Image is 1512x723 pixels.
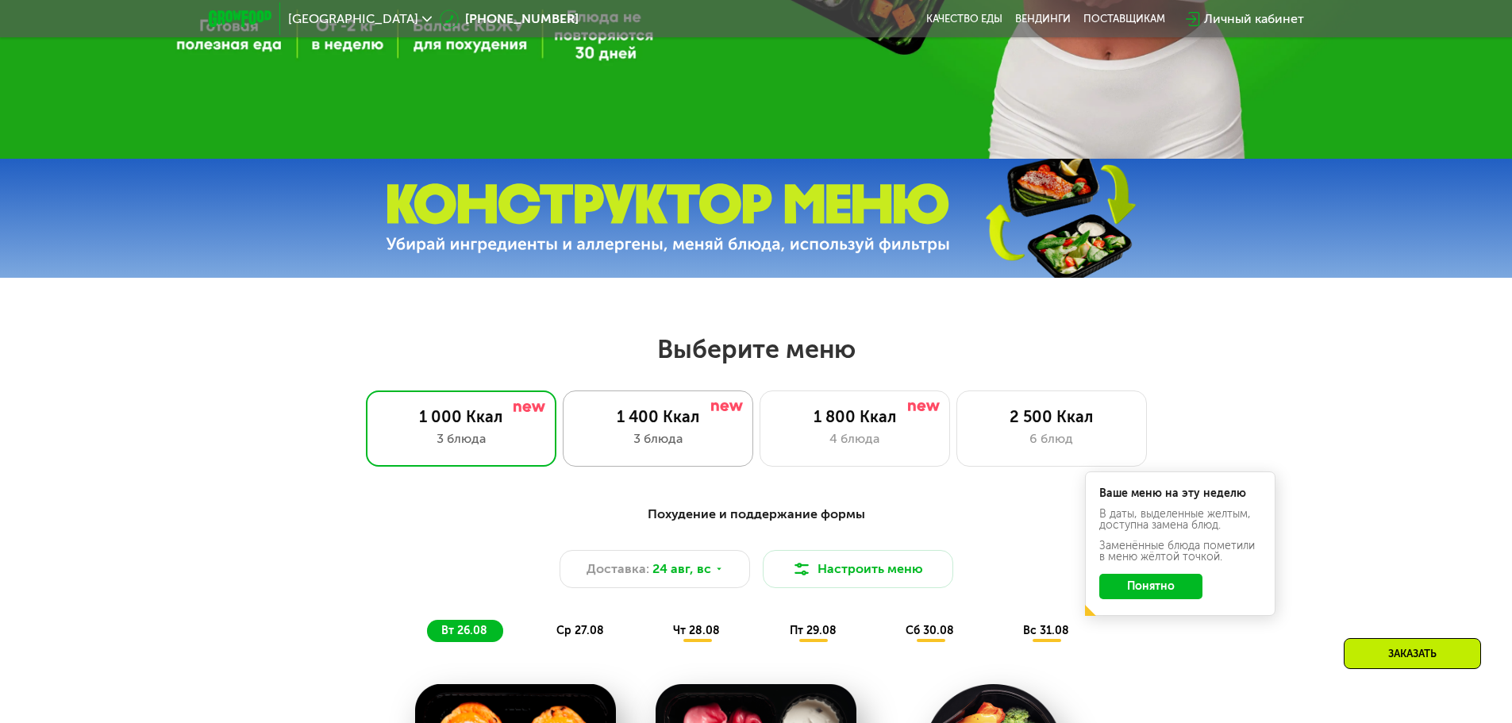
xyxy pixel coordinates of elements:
a: Качество еды [926,13,1002,25]
button: Настроить меню [763,550,953,588]
span: ср 27.08 [556,624,604,637]
div: Заменённые блюда пометили в меню жёлтой точкой. [1099,540,1261,563]
a: [PHONE_NUMBER] [440,10,579,29]
div: 1 800 Ккал [776,407,933,426]
span: пт 29.08 [790,624,837,637]
div: 6 блюд [973,429,1130,448]
div: 2 500 Ккал [973,407,1130,426]
div: 3 блюда [383,429,540,448]
div: Ваше меню на эту неделю [1099,488,1261,499]
div: поставщикам [1083,13,1165,25]
div: Заказать [1344,638,1481,669]
button: Понятно [1099,574,1202,599]
span: вт 26.08 [441,624,487,637]
div: 1 000 Ккал [383,407,540,426]
span: Доставка: [587,560,649,579]
span: чт 28.08 [673,624,720,637]
h2: Выберите меню [51,333,1461,365]
div: 1 400 Ккал [579,407,737,426]
div: 4 блюда [776,429,933,448]
div: В даты, выделенные желтым, доступна замена блюд. [1099,509,1261,531]
span: сб 30.08 [906,624,954,637]
span: 24 авг, вс [652,560,711,579]
div: 3 блюда [579,429,737,448]
div: Личный кабинет [1204,10,1304,29]
span: [GEOGRAPHIC_DATA] [288,13,418,25]
span: вс 31.08 [1023,624,1069,637]
div: Похудение и поддержание формы [287,505,1226,525]
a: Вендинги [1015,13,1071,25]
